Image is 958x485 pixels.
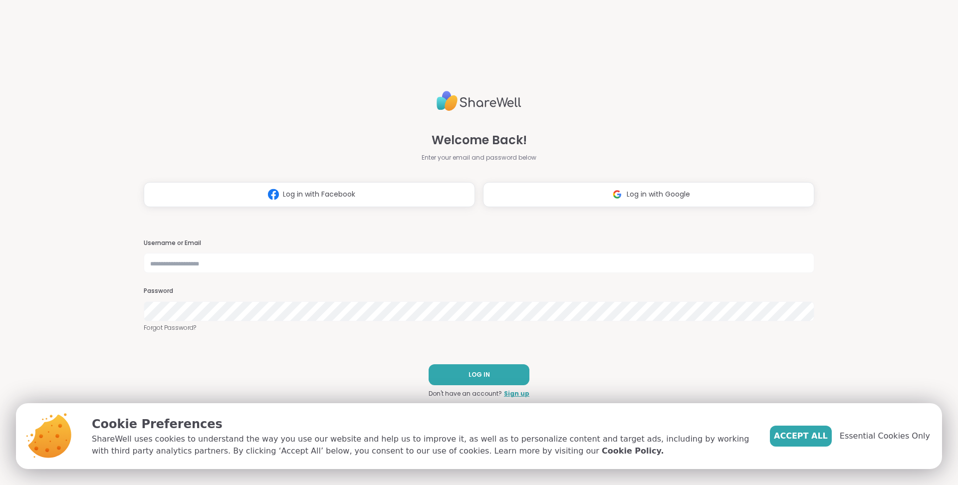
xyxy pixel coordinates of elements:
[483,182,814,207] button: Log in with Google
[627,189,690,200] span: Log in with Google
[608,185,627,204] img: ShareWell Logomark
[92,415,754,433] p: Cookie Preferences
[437,87,521,115] img: ShareWell Logo
[429,389,502,398] span: Don't have an account?
[469,370,490,379] span: LOG IN
[144,182,475,207] button: Log in with Facebook
[144,323,814,332] a: Forgot Password?
[602,445,664,457] a: Cookie Policy.
[144,287,814,295] h3: Password
[432,131,527,149] span: Welcome Back!
[283,189,355,200] span: Log in with Facebook
[770,426,832,447] button: Accept All
[840,430,930,442] span: Essential Cookies Only
[429,364,529,385] button: LOG IN
[92,433,754,457] p: ShareWell uses cookies to understand the way you use our website and help us to improve it, as we...
[422,153,536,162] span: Enter your email and password below
[504,389,529,398] a: Sign up
[144,239,814,247] h3: Username or Email
[264,185,283,204] img: ShareWell Logomark
[774,430,828,442] span: Accept All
